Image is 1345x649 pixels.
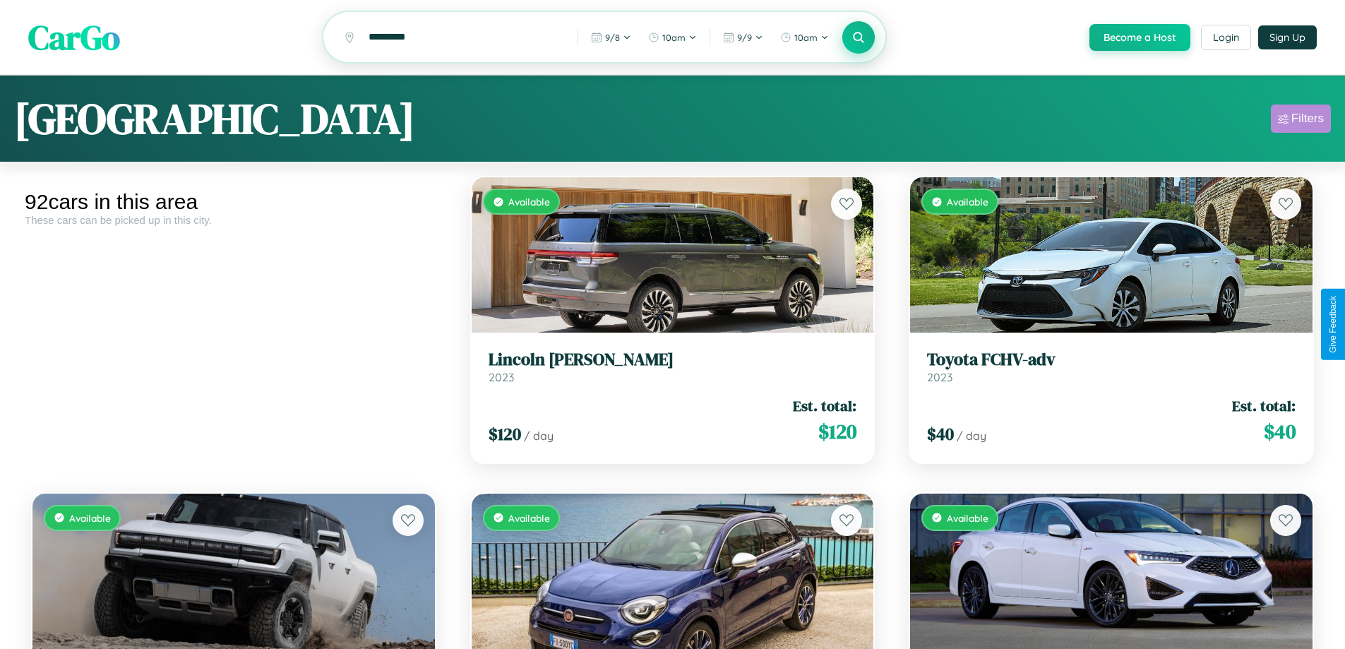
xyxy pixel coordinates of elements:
div: Filters [1291,112,1324,126]
span: 10am [794,32,818,43]
button: Filters [1271,105,1331,133]
button: 9/8 [584,26,638,49]
span: CarGo [28,14,120,61]
span: 9 / 9 [737,32,752,43]
a: Toyota FCHV-adv2023 [927,350,1296,384]
span: $ 40 [927,422,954,446]
a: Lincoln [PERSON_NAME]2023 [489,350,857,384]
span: Available [69,512,111,524]
span: Available [947,512,988,524]
button: 9/9 [716,26,770,49]
span: Est. total: [1232,395,1296,416]
span: Available [508,196,550,208]
h1: [GEOGRAPHIC_DATA] [14,90,415,148]
span: $ 120 [818,417,856,446]
span: / day [957,429,986,443]
span: Available [508,512,550,524]
span: Est. total: [793,395,856,416]
span: $ 40 [1264,417,1296,446]
div: Give Feedback [1328,296,1338,353]
span: 2023 [927,370,952,384]
span: / day [524,429,554,443]
button: Login [1201,25,1251,50]
button: Sign Up [1258,25,1317,49]
span: 2023 [489,370,514,384]
div: 92 cars in this area [25,190,443,214]
div: These cars can be picked up in this city. [25,214,443,226]
span: $ 120 [489,422,521,446]
button: Become a Host [1089,24,1190,51]
span: 9 / 8 [605,32,620,43]
span: 10am [662,32,686,43]
button: 10am [773,26,836,49]
button: 10am [641,26,704,49]
h3: Toyota FCHV-adv [927,350,1296,370]
h3: Lincoln [PERSON_NAME] [489,350,857,370]
span: Available [947,196,988,208]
